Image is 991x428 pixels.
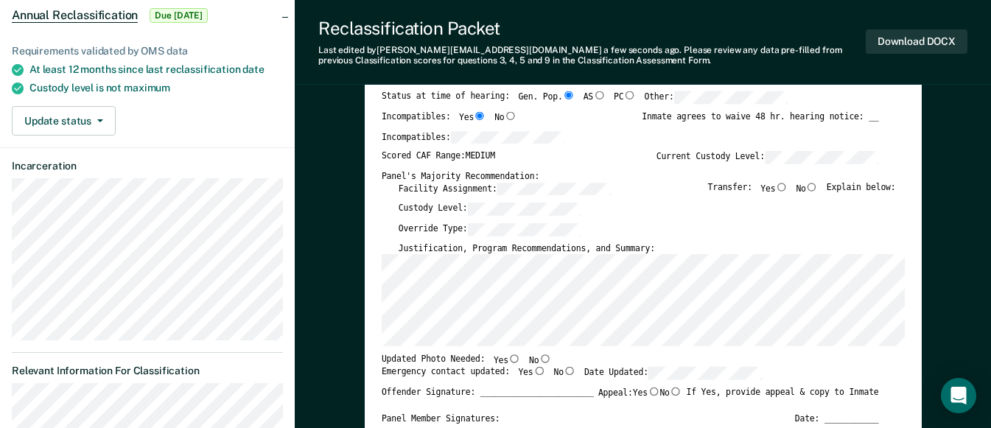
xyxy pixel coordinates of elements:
input: Date Updated: [648,366,762,379]
input: No [805,182,818,190]
label: Yes [518,366,545,379]
div: Offender Signature: _______________________ If Yes, provide appeal & copy to Inmate [381,387,878,414]
input: AS [593,91,606,99]
dt: Relevant Information For Classification [12,365,283,377]
label: No [553,366,575,379]
input: No [504,111,516,119]
label: Override Type: [398,222,581,235]
input: No [669,387,682,395]
div: Requirements validated by OMS data [12,45,283,57]
div: Updated Photo Needed: [381,354,550,366]
input: Current Custody Level: [764,151,878,164]
label: No [659,387,682,399]
div: Date: ___________ [794,413,878,424]
input: Custody Level: [467,203,581,215]
span: a few seconds ago [603,45,679,55]
input: No [539,354,551,362]
label: Date Updated: [584,366,762,379]
button: Update status [12,106,116,136]
label: Appeal: [598,387,681,406]
label: Yes [760,182,788,194]
dt: Incarceration [12,160,283,172]
label: PC [614,91,636,103]
div: Open Intercom Messenger [941,378,976,413]
input: Incompatibles: [450,130,564,143]
input: Yes [508,354,521,362]
input: Yes [775,182,788,190]
div: Custody level is not [29,82,283,94]
label: Gen. Pop. [518,91,575,103]
div: Transfer: Explain below: [707,182,895,203]
label: Custody Level: [398,203,581,215]
label: No [796,182,818,194]
input: No [563,366,575,374]
label: Yes [632,387,659,399]
div: Panel Member Signatures: [381,413,500,424]
input: Facility Assignment: [497,182,611,194]
input: PC [623,91,636,99]
input: Other: [673,91,788,103]
input: Override Type: [467,222,581,235]
span: Due [DATE] [150,8,208,23]
label: Yes [493,354,520,366]
label: Yes [459,111,486,123]
input: Yes [533,366,545,374]
label: Scored CAF Range: MEDIUM [381,151,494,164]
label: Facility Assignment: [398,182,610,194]
input: Yes [474,111,486,119]
div: Incompatibles: [381,111,516,130]
div: Last edited by [PERSON_NAME][EMAIL_ADDRESS][DOMAIN_NAME] . Please review any data pre-filled from... [318,45,866,66]
input: Gen. Pop. [562,91,575,99]
span: maximum [124,82,170,94]
label: AS [583,91,605,103]
label: No [529,354,551,366]
label: No [494,111,516,123]
div: Panel's Majority Recommendation: [381,171,878,182]
span: Annual Reclassification [12,8,138,23]
div: Reclassification Packet [318,18,866,39]
div: Emergency contact updated: [381,366,762,387]
div: Status at time of hearing: [381,91,787,111]
label: Justification, Program Recommendations, and Summary: [398,243,654,254]
div: At least 12 months since last reclassification [29,63,283,76]
label: Incompatibles: [381,130,564,143]
button: Download DOCX [866,29,967,54]
span: date [242,63,264,75]
input: Yes [647,387,659,395]
label: Other: [644,91,788,103]
div: Inmate agrees to waive 48 hr. hearing notice: __ [642,111,878,130]
label: Current Custody Level: [656,151,878,164]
